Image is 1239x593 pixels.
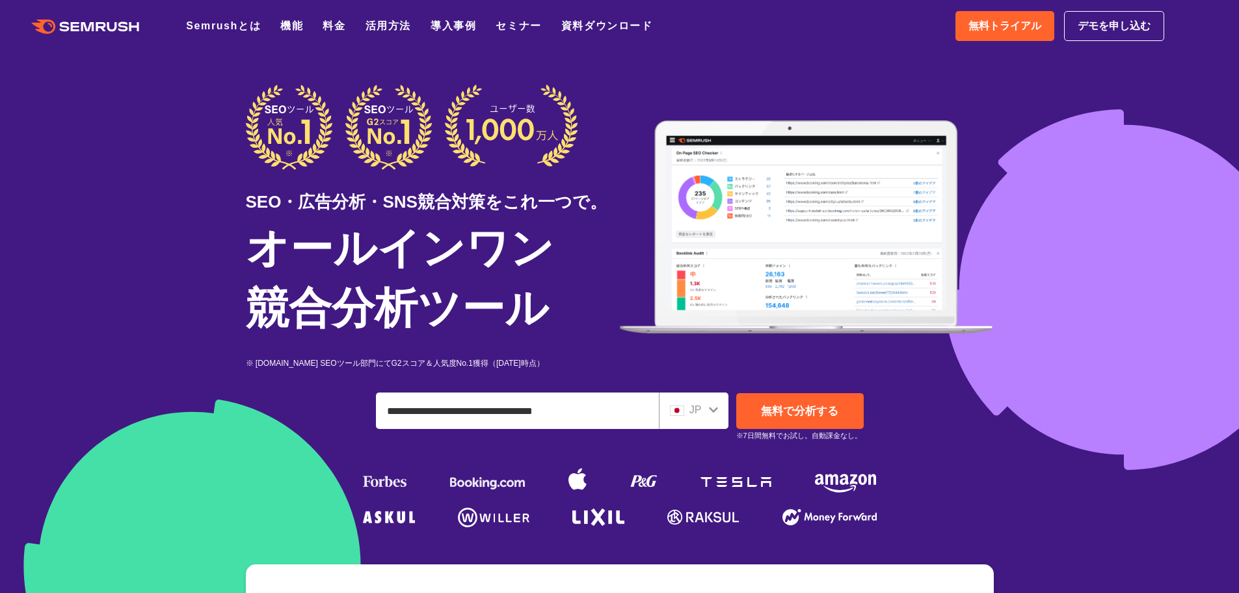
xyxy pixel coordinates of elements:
h1: オールインワン 競合分析ツール [246,218,620,338]
small: ※7日間無料でお試し。自動課金なし。 [736,430,862,442]
div: SEO・広告分析・SNS競合対策をこれ一つで。 [246,170,620,215]
a: 料金 [323,20,345,31]
a: Semrushとは [186,20,261,31]
span: 無料で分析する [761,405,838,417]
a: 資料ダウンロード [561,20,653,31]
a: 導入事例 [431,20,476,31]
a: 活用方法 [366,20,411,31]
span: JP [689,404,702,415]
input: ドメイン、キーワードまたはURLを入力してください [377,393,658,428]
span: デモを申し込む [1078,18,1151,34]
div: ※ [DOMAIN_NAME] SEOツール部門にてG2スコア＆人気度No.1獲得（[DATE]時点） [246,357,620,370]
a: デモを申し込む [1064,11,1164,41]
a: 無料トライアル [955,11,1054,41]
span: 無料トライアル [968,18,1041,34]
a: 無料で分析する [736,393,864,429]
a: 機能 [280,20,303,31]
a: セミナー [496,20,541,31]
